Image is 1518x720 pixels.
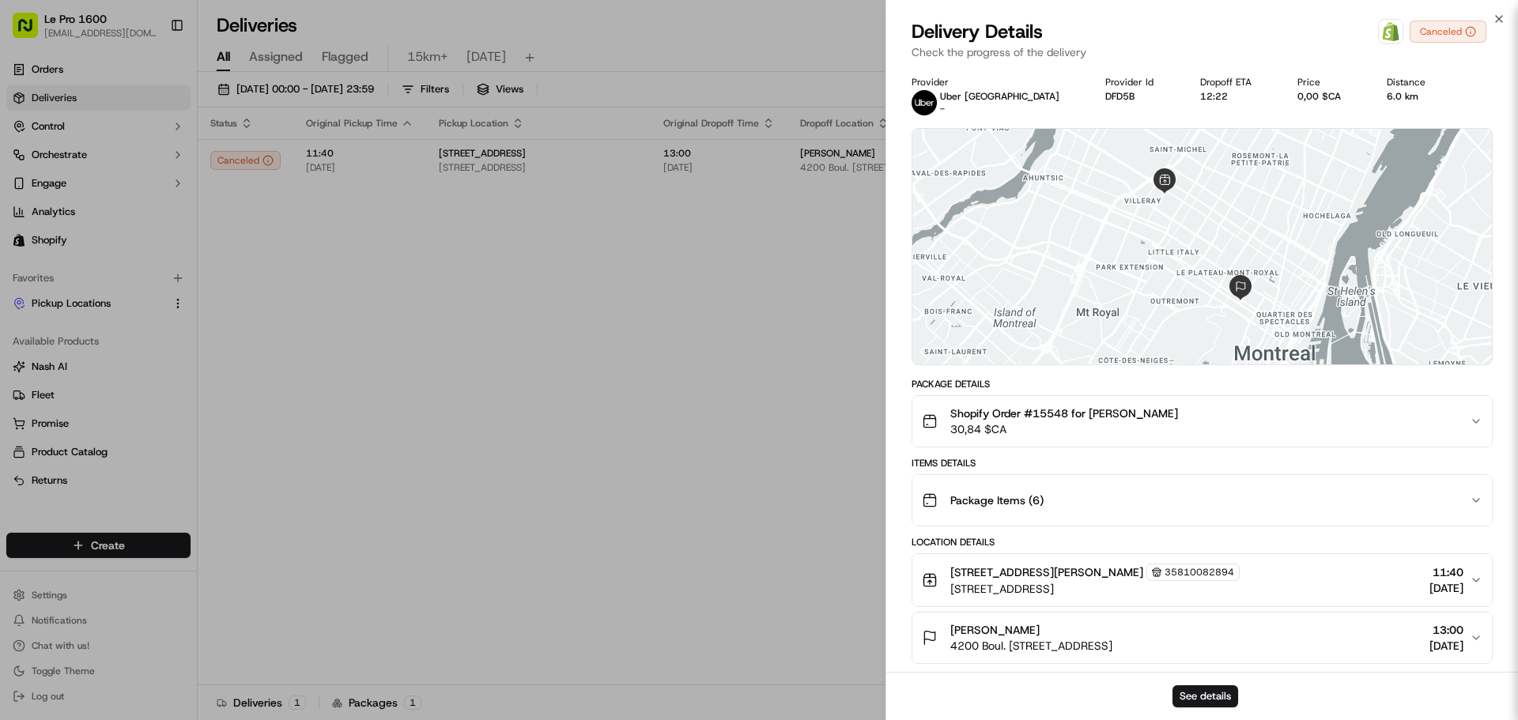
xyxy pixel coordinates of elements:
[16,273,41,298] img: Masood Aslam
[1429,638,1463,654] span: [DATE]
[912,44,1493,60] p: Check the progress of the delivery
[940,90,1059,103] p: Uber [GEOGRAPHIC_DATA]
[1200,76,1272,89] div: Dropoff ETA
[33,151,62,179] img: 1756434665150-4e636765-6d04-44f2-b13a-1d7bbed723a0
[32,288,44,301] img: 1736555255976-a54dd68f-1ca7-489b-9aae-adbdc363a1c4
[912,76,1080,89] div: Provider
[950,492,1044,508] span: Package Items ( 6 )
[1429,622,1463,638] span: 13:00
[49,245,128,258] span: [PERSON_NAME]
[1378,19,1403,44] a: Shopify
[16,63,288,89] p: Welcome 👋
[32,353,121,369] span: Knowledge Base
[912,457,1493,469] div: Items Details
[16,205,106,218] div: Past conversations
[131,245,137,258] span: •
[912,396,1492,447] button: Shopify Order #15548 for [PERSON_NAME]30,84 $CA
[9,347,127,375] a: 📗Knowledge Base
[950,581,1240,597] span: [STREET_ADDRESS]
[157,392,191,404] span: Pylon
[140,288,172,300] span: 14 avr.
[1297,90,1361,103] div: 0,00 $CA
[127,347,260,375] a: 💻API Documentation
[912,378,1493,390] div: Package Details
[71,167,217,179] div: We're available if you need us!
[912,475,1492,526] button: Package Items (6)
[16,151,44,179] img: 1736555255976-a54dd68f-1ca7-489b-9aae-adbdc363a1c4
[912,613,1492,663] button: [PERSON_NAME]4200 Boul. [STREET_ADDRESS]13:00[DATE]
[16,355,28,368] div: 📗
[912,554,1492,606] button: [STREET_ADDRESS][PERSON_NAME]35810082894[STREET_ADDRESS]11:40[DATE]
[71,151,259,167] div: Start new chat
[950,564,1143,580] span: [STREET_ADDRESS][PERSON_NAME]
[32,246,44,258] img: 1736555255976-a54dd68f-1ca7-489b-9aae-adbdc363a1c4
[1387,90,1446,103] div: 6.0 km
[134,355,146,368] div: 💻
[1105,76,1174,89] div: Provider Id
[269,156,288,175] button: Start new chat
[149,353,254,369] span: API Documentation
[1200,90,1272,103] div: 12:22
[950,405,1178,421] span: Shopify Order #15548 for [PERSON_NAME]
[1429,580,1463,596] span: [DATE]
[245,202,288,221] button: See all
[49,288,128,300] span: [PERSON_NAME]
[1429,564,1463,580] span: 11:40
[950,622,1040,638] span: [PERSON_NAME]
[111,391,191,404] a: Powered byPylon
[1105,90,1135,103] button: DFD5B
[140,245,172,258] span: [DATE]
[950,638,1112,654] span: 4200 Boul. [STREET_ADDRESS]
[41,102,285,119] input: Got a question? Start typing here...
[1381,22,1400,41] img: Shopify
[1297,76,1361,89] div: Price
[131,288,137,300] span: •
[950,421,1178,437] span: 30,84 $CA
[912,90,937,115] img: uber-new-logo.jpeg
[16,16,47,47] img: Nash
[1410,21,1486,43] button: Canceled
[1172,685,1238,707] button: See details
[16,230,41,255] img: Joseph V.
[912,536,1493,548] div: Location Details
[940,103,945,115] span: -
[1165,566,1234,579] span: 35810082894
[1387,76,1446,89] div: Distance
[912,19,1043,44] span: Delivery Details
